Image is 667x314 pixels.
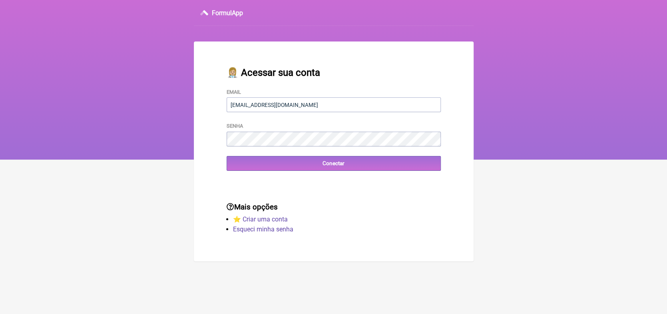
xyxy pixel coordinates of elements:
[227,203,441,211] h3: Mais opções
[227,156,441,171] input: Conectar
[233,215,288,223] a: ⭐️ Criar uma conta
[227,89,241,95] label: Email
[212,9,243,17] h3: FormulApp
[227,123,243,129] label: Senha
[227,67,441,78] h2: 👩🏼‍⚕️ Acessar sua conta
[233,225,293,233] a: Esqueci minha senha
